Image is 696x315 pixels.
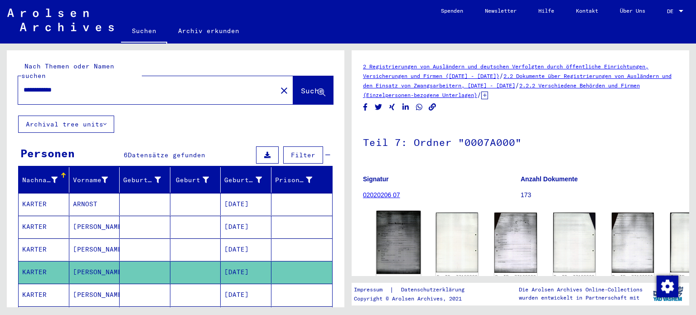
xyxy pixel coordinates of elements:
[657,276,678,297] img: Zustimmung ändern
[121,20,167,44] a: Suchen
[19,167,69,193] mat-header-cell: Nachname
[515,81,519,89] span: /
[283,146,323,164] button: Filter
[221,284,271,306] mat-cell: [DATE]
[293,76,333,104] button: Suche
[377,275,420,287] a: DocID: 77129933 ([PERSON_NAME])
[363,175,389,183] b: Signatur
[22,173,69,187] div: Nachname
[167,20,250,42] a: Archiv erkunden
[7,9,114,31] img: Arolsen_neg.svg
[436,213,478,272] img: 002.jpg
[499,72,503,80] span: /
[69,167,120,193] mat-header-cell: Vorname
[553,213,595,272] img: 004.jpg
[19,193,69,215] mat-cell: KARTER
[394,285,475,295] a: Datenschutzerklärung
[354,285,475,295] div: |
[361,102,370,113] button: Share on Facebook
[354,285,390,295] a: Impressum
[437,274,478,286] a: DocID: 77129933 ([PERSON_NAME])
[123,175,161,185] div: Geburtsname
[363,63,648,79] a: 2 Registrierungen von Ausländern und deutschen Verfolgten durch öffentliche Einrichtungen, Versic...
[19,261,69,283] mat-cell: KARTER
[73,173,120,187] div: Vorname
[477,91,481,99] span: /
[170,167,221,193] mat-header-cell: Geburt‏
[69,238,120,261] mat-cell: [PERSON_NAME]
[415,102,424,113] button: Share on WhatsApp
[221,216,271,238] mat-cell: [DATE]
[494,213,536,273] img: 003.jpg
[387,102,397,113] button: Share on Xing
[174,175,209,185] div: Geburt‏
[128,151,205,159] span: Datensätze gefunden
[521,175,578,183] b: Anzahl Dokumente
[19,216,69,238] mat-cell: KARTER
[354,295,475,303] p: Copyright © Arolsen Archives, 2021
[275,81,293,99] button: Clear
[22,175,58,185] div: Nachname
[377,211,421,274] img: 001.jpg
[221,193,271,215] mat-cell: [DATE]
[73,175,108,185] div: Vorname
[124,151,128,159] span: 6
[667,8,677,15] span: DE
[363,73,672,89] a: 2.2 Dokumente über Registrierungen von Ausländern und den Einsatz von Zwangsarbeitern, [DATE] - [...
[495,274,536,286] a: DocID: 77129933 ([PERSON_NAME])
[69,216,120,238] mat-cell: [PERSON_NAME]
[519,294,643,302] p: wurden entwickelt in Partnerschaft mit
[275,173,324,187] div: Prisoner #
[363,191,400,199] a: 02020206 07
[554,274,594,286] a: DocID: 77129933 ([PERSON_NAME])
[18,116,114,133] button: Archival tree units
[174,173,221,187] div: Geburt‏
[275,175,313,185] div: Prisoner #
[279,85,290,96] mat-icon: close
[123,173,172,187] div: Geburtsname
[221,238,271,261] mat-cell: [DATE]
[224,173,273,187] div: Geburtsdatum
[428,102,437,113] button: Copy link
[120,167,170,193] mat-header-cell: Geburtsname
[21,62,114,80] mat-label: Nach Themen oder Namen suchen
[19,238,69,261] mat-cell: KARTER
[69,284,120,306] mat-cell: [PERSON_NAME]
[221,167,271,193] mat-header-cell: Geburtsdatum
[291,151,315,159] span: Filter
[401,102,411,113] button: Share on LinkedIn
[69,193,120,215] mat-cell: ARNOST
[221,261,271,283] mat-cell: [DATE]
[519,286,643,294] p: Die Arolsen Archives Online-Collections
[69,261,120,283] mat-cell: [PERSON_NAME]
[612,274,653,286] a: DocID: 77129933 ([PERSON_NAME])
[301,86,324,95] span: Suche
[374,102,383,113] button: Share on Twitter
[363,121,678,161] h1: Teil 7: Ordner "0007A000"
[20,145,75,161] div: Personen
[651,282,685,305] img: yv_logo.png
[271,167,333,193] mat-header-cell: Prisoner #
[521,190,678,200] p: 173
[19,284,69,306] mat-cell: KARTER
[612,213,654,273] img: 005.jpg
[224,175,262,185] div: Geburtsdatum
